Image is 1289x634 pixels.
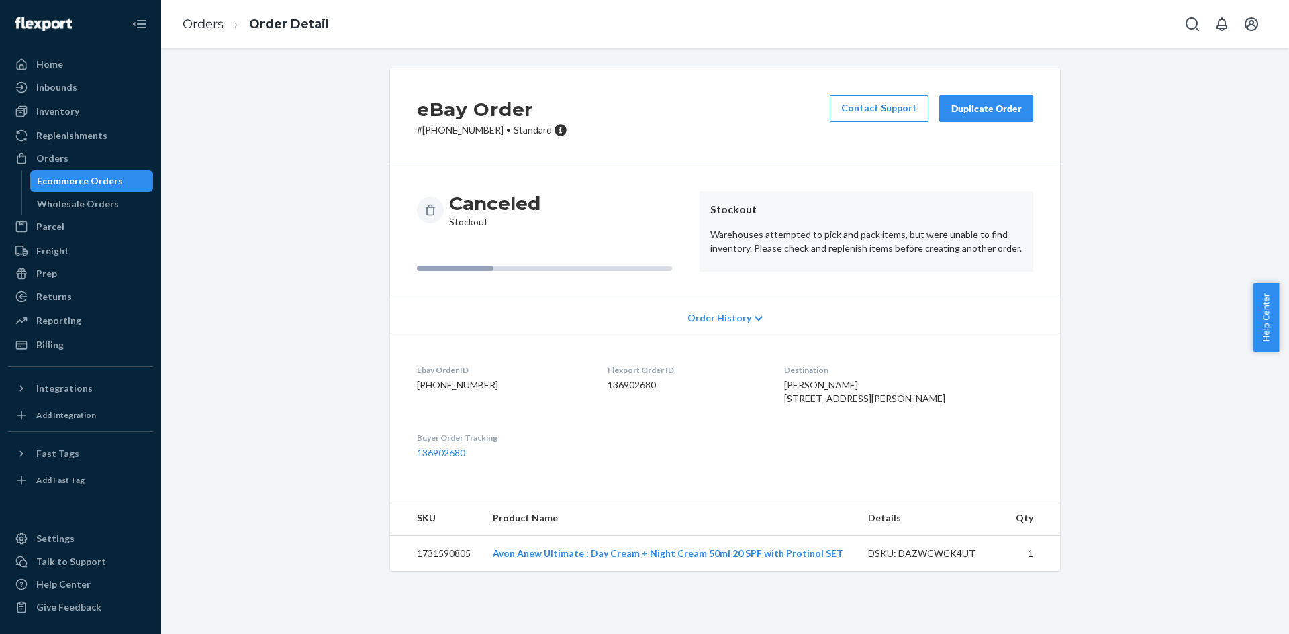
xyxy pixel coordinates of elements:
[417,432,586,443] dt: Buyer Order Tracking
[1004,536,1060,572] td: 1
[36,244,69,258] div: Freight
[1179,11,1206,38] button: Open Search Box
[36,220,64,233] div: Parcel
[183,17,224,32] a: Orders
[8,54,153,75] a: Home
[36,532,75,545] div: Settings
[8,240,153,262] a: Freight
[1253,283,1279,352] button: Help Center
[608,364,762,376] dt: Flexport Order ID
[8,148,153,169] a: Orders
[30,170,154,192] a: Ecommerce Orders
[710,228,1022,255] p: Warehouses attempted to pick and pack items, but were unable to find inventory. Please check and ...
[417,378,586,392] dd: [PHONE_NUMBER]
[784,379,945,404] span: [PERSON_NAME] [STREET_ADDRESS][PERSON_NAME]
[36,600,101,614] div: Give Feedback
[36,474,85,486] div: Add Fast Tag
[36,338,64,352] div: Billing
[390,500,482,536] th: SKU
[8,310,153,331] a: Reporting
[493,547,843,559] a: Avon Anew Ultimate : Day Cream + Night Cream 50ml 20 SPF with Protinol SET
[36,447,79,460] div: Fast Tags
[449,191,540,229] div: Stockout
[506,124,511,136] span: •
[417,364,586,376] dt: Ebay Order ID
[449,191,540,215] h3: Canceled
[8,378,153,399] button: Integrations
[8,551,153,572] a: Talk to Support
[784,364,1033,376] dt: Destination
[951,102,1022,115] div: Duplicate Order
[36,578,91,591] div: Help Center
[1208,11,1235,38] button: Open notifications
[417,447,465,458] a: 136902680
[36,152,68,165] div: Orders
[8,263,153,284] a: Prep
[1004,500,1060,536] th: Qty
[8,76,153,98] a: Inbounds
[36,290,72,303] div: Returns
[8,216,153,237] a: Parcel
[36,267,57,280] div: Prep
[8,334,153,356] a: Billing
[8,101,153,122] a: Inventory
[857,500,1005,536] th: Details
[30,193,154,215] a: Wholesale Orders
[36,382,93,395] div: Integrations
[830,95,928,122] a: Contact Support
[8,125,153,146] a: Replenishments
[514,124,552,136] span: Standard
[417,123,567,137] p: # [PHONE_NUMBER]
[939,95,1033,122] button: Duplicate Order
[482,500,857,536] th: Product Name
[36,58,63,71] div: Home
[36,409,96,421] div: Add Integration
[36,129,107,142] div: Replenishments
[37,174,123,188] div: Ecommerce Orders
[8,443,153,464] button: Fast Tags
[1238,11,1265,38] button: Open account menu
[8,574,153,595] a: Help Center
[390,536,482,572] td: 1731590805
[687,311,751,325] span: Order History
[172,5,340,44] ol: breadcrumbs
[8,596,153,618] button: Give Feedback
[8,470,153,491] a: Add Fast Tag
[36,314,81,327] div: Reporting
[15,17,72,31] img: Flexport logo
[36,555,106,568] div: Talk to Support
[868,547,994,560] div: DSKU: DAZWCWCK4UT
[8,528,153,549] a: Settings
[710,202,1022,217] header: Stockout
[8,405,153,426] a: Add Integration
[36,105,79,118] div: Inventory
[249,17,329,32] a: Order Detail
[608,378,762,392] dd: 136902680
[36,81,77,94] div: Inbounds
[417,95,567,123] h2: eBay Order
[8,286,153,307] a: Returns
[126,11,153,38] button: Close Navigation
[37,197,119,211] div: Wholesale Orders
